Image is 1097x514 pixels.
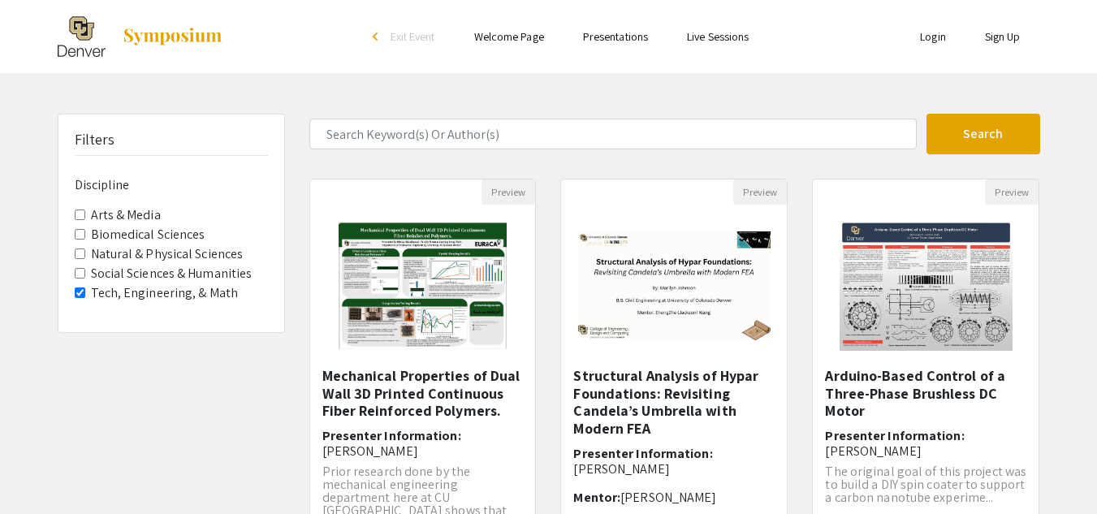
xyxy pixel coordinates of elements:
button: Preview [985,179,1039,205]
span: [PERSON_NAME] [573,460,669,477]
label: Natural & Physical Sciences [91,244,244,264]
span: [PERSON_NAME] [620,489,716,506]
h6: Presenter Information: [573,446,775,477]
h5: Filters [75,131,115,149]
img: Symposium by ForagerOne [122,27,223,46]
img: <p><span style="background-color: transparent; color: rgb(0, 0, 0);">Structural Analysis of Hypar... [561,215,787,356]
a: Live Sessions [687,29,749,44]
a: Presentations [583,29,648,44]
img: <p>Arduino-Based Control of a Three-Phase Brushless DC Motor</p> [823,205,1029,367]
button: Search [926,114,1040,154]
a: Login [920,29,946,44]
h6: Presenter Information: [825,428,1026,459]
span: Exit Event [391,29,435,44]
label: Social Sciences & Humanities [91,264,253,283]
label: Arts & Media [91,205,161,225]
a: Welcome Page [474,29,544,44]
h5: Mechanical Properties of Dual Wall 3D Printed Continuous Fiber Reinforced Polymers. [322,367,524,420]
a: Sign Up [985,29,1021,44]
span: [PERSON_NAME] [825,443,921,460]
h5: Arduino-Based Control of a Three-Phase Brushless DC Motor [825,367,1026,420]
button: Preview [733,179,787,205]
label: Tech, Engineering, & Math [91,283,239,303]
label: Biomedical Sciences [91,225,205,244]
iframe: Chat [12,441,69,502]
span: [PERSON_NAME] [322,443,418,460]
img: The 2025 Research and Creative Activities Symposium (RaCAS) [58,16,106,57]
h6: Discipline [75,177,268,192]
img: <p>Mechanical Properties of Dual Wall 3D Printed Continuous Fiber Reinforced Polymers.</p> [322,205,523,367]
h6: Presenter Information: [322,428,524,459]
div: arrow_back_ios [373,32,382,41]
a: The 2025 Research and Creative Activities Symposium (RaCAS) [58,16,223,57]
p: The original goal of this project was to build a DIY spin coater to support a carbon nanotube exp... [825,465,1026,504]
input: Search Keyword(s) Or Author(s) [309,119,917,149]
span: Mentor: [573,489,620,506]
h5: Structural Analysis of Hypar Foundations: Revisiting Candela’s Umbrella with Modern FEA [573,367,775,437]
button: Preview [482,179,535,205]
